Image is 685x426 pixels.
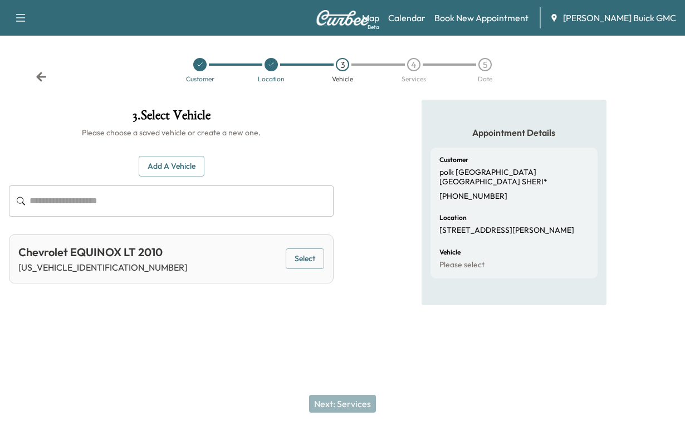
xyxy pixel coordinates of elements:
button: Select [286,248,324,269]
h5: Appointment Details [430,126,598,139]
a: Book New Appointment [434,11,529,25]
h1: 3 . Select Vehicle [9,109,334,128]
div: Beta [368,23,379,31]
div: 3 [336,58,349,71]
div: Vehicle [332,76,353,82]
div: Location [258,76,285,82]
div: Chevrolet EQUINOX LT 2010 [18,244,187,261]
span: [PERSON_NAME] Buick GMC [563,11,676,25]
div: 5 [478,58,492,71]
p: Please select [439,260,485,270]
a: MapBeta [362,11,379,25]
p: [STREET_ADDRESS][PERSON_NAME] [439,226,574,236]
a: Calendar [388,11,425,25]
div: Customer [186,76,214,82]
h6: Please choose a saved vehicle or create a new one. [9,127,334,138]
h6: Location [439,214,467,221]
div: 4 [407,58,420,71]
h6: Vehicle [439,249,461,256]
img: Curbee Logo [316,10,369,26]
div: Services [402,76,426,82]
div: Back [36,71,47,82]
p: polk [GEOGRAPHIC_DATA] [GEOGRAPHIC_DATA] SHERI* [439,168,589,187]
button: Add a Vehicle [139,156,204,177]
h6: Customer [439,156,468,163]
p: [US_VEHICLE_IDENTIFICATION_NUMBER] [18,261,187,274]
div: Date [478,76,492,82]
p: [PHONE_NUMBER] [439,192,507,202]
